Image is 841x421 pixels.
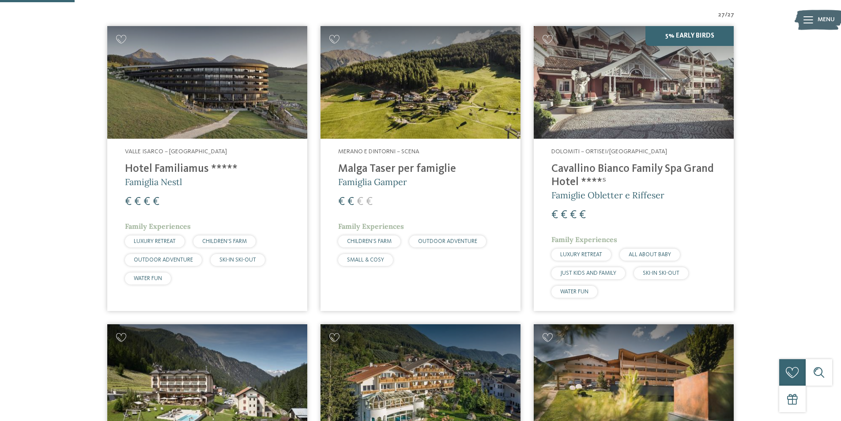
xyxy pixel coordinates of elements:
span: € [561,209,567,221]
span: SKI-IN SKI-OUT [643,270,679,276]
span: € [125,196,132,208]
img: Family Spa Grand Hotel Cavallino Bianco ****ˢ [534,26,734,139]
span: € [551,209,558,221]
span: Famiglia Nestl [125,176,182,187]
span: JUST KIDS AND FAMILY [560,270,616,276]
span: WATER FUN [134,276,162,281]
span: € [366,196,373,208]
span: Family Experiences [338,222,404,231]
span: / [725,11,728,19]
span: € [338,196,345,208]
a: Cercate un hotel per famiglie? Qui troverete solo i migliori! 5% Early Birds Dolomiti – Ortisei/[... [534,26,734,311]
span: € [579,209,586,221]
a: Cercate un hotel per famiglie? Qui troverete solo i migliori! Valle Isarco – [GEOGRAPHIC_DATA] Ho... [107,26,307,311]
span: SKI-IN SKI-OUT [219,257,256,263]
img: Cercate un hotel per famiglie? Qui troverete solo i migliori! [107,26,307,139]
span: CHILDREN’S FARM [202,239,247,244]
h4: Cavallino Bianco Family Spa Grand Hotel ****ˢ [551,163,716,189]
span: € [134,196,141,208]
span: OUTDOOR ADVENTURE [134,257,193,263]
span: Famiglie Obletter e Riffeser [551,190,664,201]
span: € [143,196,150,208]
span: LUXURY RETREAT [134,239,176,244]
span: Dolomiti – Ortisei/[GEOGRAPHIC_DATA] [551,148,667,155]
span: 27 [728,11,734,19]
span: Family Experiences [125,222,191,231]
span: 27 [718,11,725,19]
span: SMALL & COSY [347,257,384,263]
img: Cercate un hotel per famiglie? Qui troverete solo i migliori! [321,26,520,139]
span: € [570,209,577,221]
span: Famiglia Gamper [338,176,407,187]
span: Family Experiences [551,235,617,244]
span: Merano e dintorni – Scena [338,148,419,155]
a: Cercate un hotel per famiglie? Qui troverete solo i migliori! Merano e dintorni – Scena Malga Tas... [321,26,520,311]
span: WATER FUN [560,289,588,295]
span: € [357,196,363,208]
span: Valle Isarco – [GEOGRAPHIC_DATA] [125,148,227,155]
span: € [347,196,354,208]
h4: Malga Taser per famiglie [338,163,503,176]
span: € [153,196,159,208]
span: OUTDOOR ADVENTURE [418,239,477,244]
span: CHILDREN’S FARM [347,239,392,244]
span: LUXURY RETREAT [560,252,602,258]
span: ALL ABOUT BABY [629,252,671,258]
